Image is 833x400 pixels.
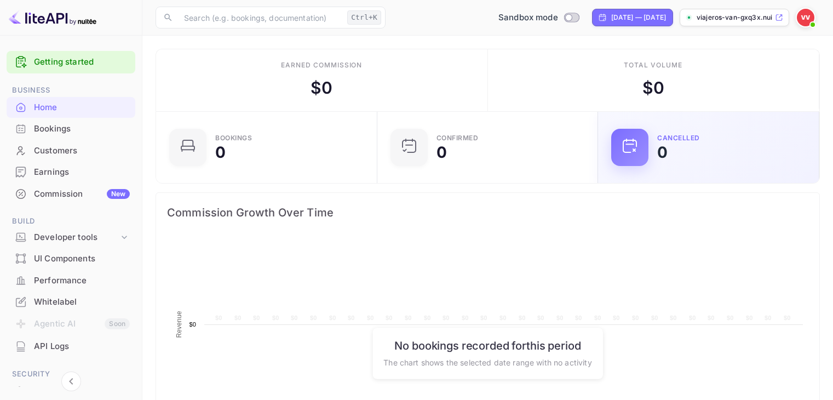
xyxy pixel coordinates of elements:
[7,140,135,161] a: Customers
[575,315,582,321] text: $0
[189,321,196,328] text: $0
[215,135,252,141] div: Bookings
[537,315,544,321] text: $0
[34,145,130,157] div: Customers
[556,315,564,321] text: $0
[657,135,700,141] div: CANCELLED
[7,368,135,380] span: Security
[175,311,183,338] text: Revenue
[7,118,135,140] div: Bookings
[670,315,677,321] text: $0
[234,315,242,321] text: $0
[642,76,664,100] div: $ 0
[462,315,469,321] text: $0
[310,315,317,321] text: $0
[386,315,393,321] text: $0
[7,336,135,356] a: API Logs
[177,7,343,28] input: Search (e.g. bookings, documentation)
[594,315,601,321] text: $0
[7,270,135,292] div: Performance
[7,228,135,247] div: Developer tools
[797,9,814,26] img: viajeros van
[347,10,381,25] div: Ctrl+K
[291,315,298,321] text: $0
[7,336,135,357] div: API Logs
[34,56,130,68] a: Getting started
[499,315,507,321] text: $0
[7,97,135,117] a: Home
[7,51,135,73] div: Getting started
[383,356,591,368] p: The chart shows the selected date range with no activity
[34,275,130,287] div: Performance
[7,84,135,96] span: Business
[651,315,658,321] text: $0
[7,162,135,183] div: Earnings
[348,315,355,321] text: $0
[7,162,135,182] a: Earnings
[7,97,135,118] div: Home
[613,315,620,321] text: $0
[281,60,362,70] div: Earned commission
[7,184,135,204] a: CommissionNew
[34,231,119,244] div: Developer tools
[480,315,487,321] text: $0
[443,315,450,321] text: $0
[624,60,682,70] div: Total volume
[34,253,130,265] div: UI Components
[436,145,447,160] div: 0
[34,188,130,201] div: Commission
[7,248,135,270] div: UI Components
[34,340,130,353] div: API Logs
[215,315,222,321] text: $0
[7,215,135,227] span: Build
[34,385,130,397] div: Team management
[765,315,772,321] text: $0
[727,315,734,321] text: $0
[424,315,431,321] text: $0
[436,135,479,141] div: Confirmed
[329,315,336,321] text: $0
[34,101,130,114] div: Home
[611,13,666,22] div: [DATE] — [DATE]
[215,145,226,160] div: 0
[494,12,583,24] div: Switch to Production mode
[784,315,791,321] text: $0
[253,315,260,321] text: $0
[9,9,96,26] img: LiteAPI logo
[7,118,135,139] a: Bookings
[34,123,130,135] div: Bookings
[34,296,130,308] div: Whitelabel
[708,315,715,321] text: $0
[383,339,591,352] h6: No bookings recorded for this period
[405,315,412,321] text: $0
[746,315,753,321] text: $0
[367,315,374,321] text: $0
[689,315,696,321] text: $0
[7,140,135,162] div: Customers
[7,248,135,268] a: UI Components
[498,12,558,24] span: Sandbox mode
[7,292,135,312] a: Whitelabel
[167,204,808,221] span: Commission Growth Over Time
[697,13,773,22] p: viajeros-van-gxq3x.nui...
[657,145,668,160] div: 0
[7,270,135,290] a: Performance
[7,184,135,205] div: CommissionNew
[519,315,526,321] text: $0
[7,292,135,313] div: Whitelabel
[311,76,332,100] div: $ 0
[632,315,639,321] text: $0
[272,315,279,321] text: $0
[34,166,130,179] div: Earnings
[61,372,81,391] button: Collapse navigation
[107,189,130,199] div: New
